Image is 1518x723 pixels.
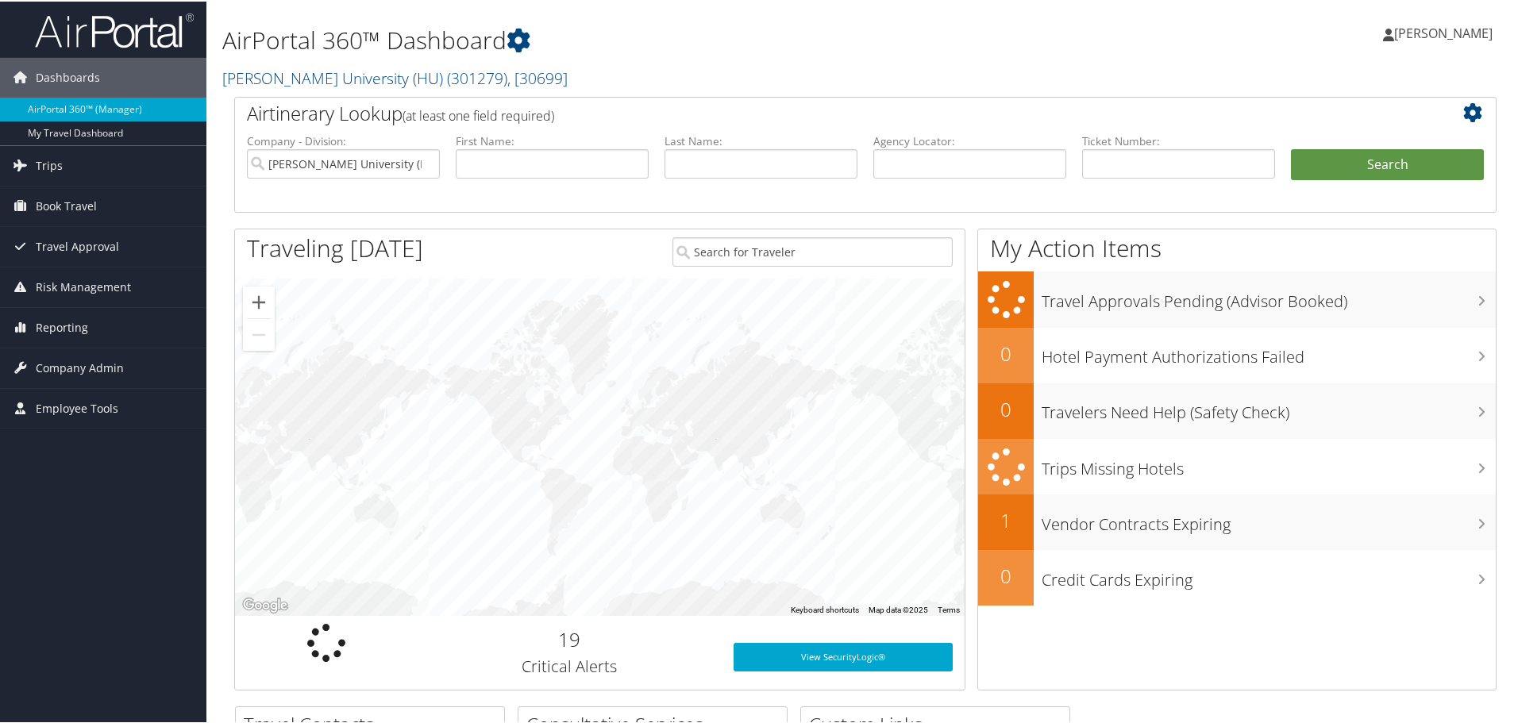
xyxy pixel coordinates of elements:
[36,56,100,96] span: Dashboards
[665,132,857,148] label: Last Name:
[1082,132,1275,148] label: Ticket Number:
[978,326,1496,382] a: 0Hotel Payment Authorizations Failed
[978,230,1496,263] h1: My Action Items
[36,347,124,386] span: Company Admin
[247,230,423,263] h1: Traveling [DATE]
[978,394,1034,421] h2: 0
[243,285,275,317] button: Zoom in
[1291,148,1484,179] button: Search
[978,339,1034,366] h2: 0
[1042,448,1496,479] h3: Trips Missing Hotels
[978,437,1496,494] a: Trips Missing Hotels
[978,506,1034,533] h2: 1
[36,185,97,225] span: Book Travel
[36,306,88,346] span: Reporting
[791,603,859,614] button: Keyboard shortcuts
[507,66,568,87] span: , [ 30699 ]
[672,236,953,265] input: Search for Traveler
[239,594,291,614] a: Open this area in Google Maps (opens a new window)
[1394,23,1493,40] span: [PERSON_NAME]
[222,22,1080,56] h1: AirPortal 360™ Dashboard
[35,10,194,48] img: airportal-logo.png
[938,604,960,613] a: Terms (opens in new tab)
[978,561,1034,588] h2: 0
[430,625,710,652] h2: 19
[1042,560,1496,590] h3: Credit Cards Expiring
[869,604,928,613] span: Map data ©2025
[1042,337,1496,367] h3: Hotel Payment Authorizations Failed
[978,270,1496,326] a: Travel Approvals Pending (Advisor Booked)
[978,382,1496,437] a: 0Travelers Need Help (Safety Check)
[1042,504,1496,534] h3: Vendor Contracts Expiring
[456,132,649,148] label: First Name:
[239,594,291,614] img: Google
[247,98,1379,125] h2: Airtinerary Lookup
[978,493,1496,548] a: 1Vendor Contracts Expiring
[1042,392,1496,422] h3: Travelers Need Help (Safety Check)
[873,132,1066,148] label: Agency Locator:
[247,132,440,148] label: Company - Division:
[36,387,118,427] span: Employee Tools
[222,66,568,87] a: [PERSON_NAME] University (HU)
[403,106,554,123] span: (at least one field required)
[1042,281,1496,311] h3: Travel Approvals Pending (Advisor Booked)
[36,144,63,184] span: Trips
[978,548,1496,604] a: 0Credit Cards Expiring
[734,641,953,670] a: View SecurityLogic®
[1383,8,1508,56] a: [PERSON_NAME]
[36,225,119,265] span: Travel Approval
[36,266,131,306] span: Risk Management
[447,66,507,87] span: ( 301279 )
[430,654,710,676] h3: Critical Alerts
[243,317,275,349] button: Zoom out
